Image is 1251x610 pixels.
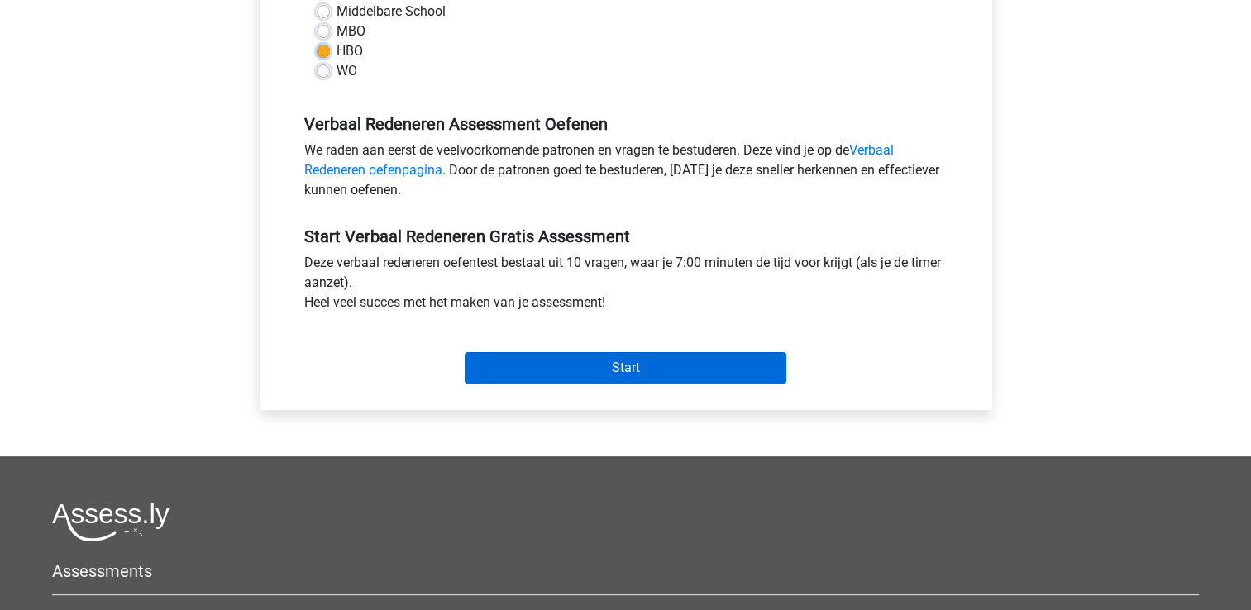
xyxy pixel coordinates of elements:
div: We raden aan eerst de veelvoorkomende patronen en vragen te bestuderen. Deze vind je op de . Door... [292,141,960,207]
div: Deze verbaal redeneren oefentest bestaat uit 10 vragen, waar je 7:00 minuten de tijd voor krijgt ... [292,253,960,319]
h5: Assessments [52,561,1199,581]
h5: Start Verbaal Redeneren Gratis Assessment [304,226,948,246]
label: WO [337,61,357,81]
label: HBO [337,41,363,61]
input: Start [465,352,786,384]
img: Assessly logo [52,503,170,541]
label: Middelbare School [337,2,446,21]
label: MBO [337,21,365,41]
h5: Verbaal Redeneren Assessment Oefenen [304,114,948,134]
